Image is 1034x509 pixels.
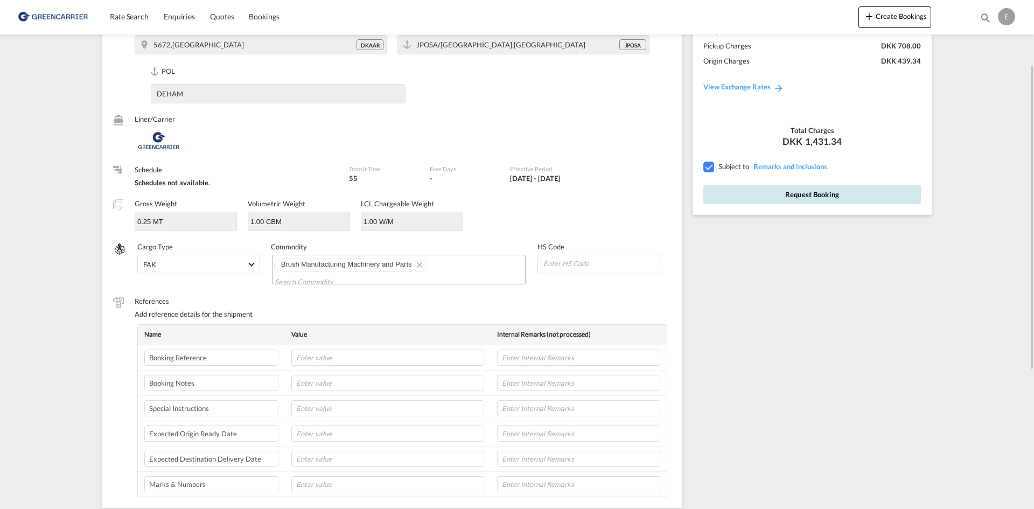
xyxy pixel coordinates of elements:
[138,325,285,345] th: Name
[135,127,338,154] div: Greencarrier Consolidators
[980,12,991,28] div: icon-magnify
[703,56,750,66] div: Origin Charges
[164,12,195,21] span: Enquiries
[249,12,279,21] span: Bookings
[703,41,751,51] div: Pickup Charges
[703,135,921,148] div: DKK
[497,476,660,492] input: Enter Internal Remarks
[430,173,432,183] div: -
[863,10,876,23] md-icon: icon-plus 400-fg
[497,451,660,467] input: Enter Internal Remarks
[137,255,260,274] md-select: Select Cargo type: FAK
[143,260,156,269] div: FAK
[113,115,124,125] md-icon: /assets/icons/custom/liner-aaa8ad.svg
[291,426,484,442] input: Enter value
[619,39,646,50] div: JPOSA
[137,242,260,252] label: Cargo Type
[144,400,278,416] input: Enter label
[210,12,234,21] span: Quotes
[510,173,560,183] div: 01 Sep 2025 - 31 Oct 2025
[349,165,418,173] label: Transit Time
[135,199,177,208] label: Gross Weight
[144,451,278,467] input: Enter label
[153,40,244,49] span: 5672,Denmark
[542,255,660,271] input: Enter HS Code
[430,165,499,173] label: Free Days
[349,173,418,183] div: 55
[291,350,484,366] input: Enter value
[110,12,149,21] span: Rate Search
[718,162,749,171] span: Subject to
[497,375,660,391] input: Enter Internal Remarks
[135,178,338,187] div: Schedules not available.
[703,185,921,204] button: Request Booking
[271,242,527,252] label: Commodity
[291,451,484,467] input: Enter value
[151,66,406,78] label: POL
[881,56,921,66] div: DKK 439.34
[537,242,660,252] label: HS Code
[998,8,1015,25] div: E
[272,255,526,284] md-chips-wrap: Chips container. Use arrow keys to select chips.
[135,296,671,306] label: References
[361,199,434,208] label: LCL Chargeable Weight
[135,114,338,124] label: Liner/Carrier
[693,72,795,102] a: View Exchange Rates
[416,40,585,49] span: JPOSA/Osaka,Asia Pacific
[285,325,491,345] th: Value
[805,135,842,148] span: 1,431.34
[751,162,827,171] span: REMARKSINCLUSIONS
[881,41,921,51] div: DKK 708.00
[703,125,921,135] div: Total Charges
[144,375,278,391] input: Enter label
[357,39,383,50] div: DKAAR
[135,127,183,154] img: Greencarrier Consolidators
[144,426,278,442] input: Enter label
[16,5,89,29] img: b0b18ec08afe11efb1d4932555f5f09d.png
[144,476,278,492] input: Enter label
[281,260,412,268] span: Brush Manufacturing Machinery and Parts
[281,259,414,270] div: Press delete to remove this chip.
[497,400,660,416] input: Enter Internal Remarks
[510,165,606,173] label: Effective Period
[773,82,784,93] md-icon: icon-arrow-right
[858,6,931,28] button: icon-plus 400-fgCreate Bookings
[248,199,305,208] label: Volumetric Weight
[980,12,991,24] md-icon: icon-magnify
[291,375,484,391] input: Enter value
[135,309,671,319] div: Add reference details for the shipment
[275,273,373,290] input: Chips input.
[151,89,183,99] div: DEHAM
[410,259,426,270] button: Remove
[144,350,278,366] input: Enter label
[491,325,667,345] th: Internal Remarks (not processed)
[497,426,660,442] input: Enter Internal Remarks
[497,350,660,366] input: Enter Internal Remarks
[291,400,484,416] input: Enter value
[291,476,484,492] input: Enter value
[135,165,338,175] label: Schedule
